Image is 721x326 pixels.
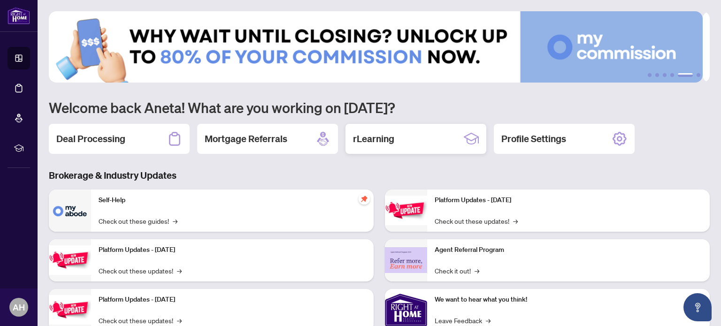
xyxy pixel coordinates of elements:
p: Platform Updates - [DATE] [99,295,366,305]
img: logo [8,7,30,24]
span: → [177,265,182,276]
span: → [475,265,479,276]
img: Platform Updates - July 21, 2025 [49,295,91,325]
a: Check out these updates!→ [99,265,182,276]
a: Check out these updates!→ [99,315,182,326]
h1: Welcome back Aneta! What are you working on [DATE]? [49,99,710,116]
span: → [173,216,177,226]
span: → [513,216,518,226]
img: Platform Updates - June 23, 2025 [385,196,427,225]
a: Check out these guides!→ [99,216,177,226]
p: Self-Help [99,195,366,205]
button: 4 [670,73,674,77]
img: Platform Updates - September 16, 2025 [49,245,91,275]
p: Platform Updates - [DATE] [435,195,702,205]
p: Agent Referral Program [435,245,702,255]
span: AH [13,301,25,314]
p: Platform Updates - [DATE] [99,245,366,255]
a: Leave Feedback→ [435,315,491,326]
button: 6 [697,73,700,77]
h2: Profile Settings [501,132,566,145]
p: We want to hear what you think! [435,295,702,305]
span: → [177,315,182,326]
button: 2 [655,73,659,77]
a: Check out these updates!→ [435,216,518,226]
h3: Brokerage & Industry Updates [49,169,710,182]
a: Check it out!→ [435,265,479,276]
button: 5 [678,73,693,77]
img: Slide 4 [49,11,703,83]
h2: Mortgage Referrals [205,132,287,145]
button: 3 [663,73,667,77]
button: 1 [648,73,652,77]
span: → [486,315,491,326]
h2: rLearning [353,132,394,145]
img: Self-Help [49,190,91,232]
h2: Deal Processing [56,132,125,145]
button: Open asap [683,293,712,321]
span: pushpin [359,193,370,205]
img: Agent Referral Program [385,247,427,273]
